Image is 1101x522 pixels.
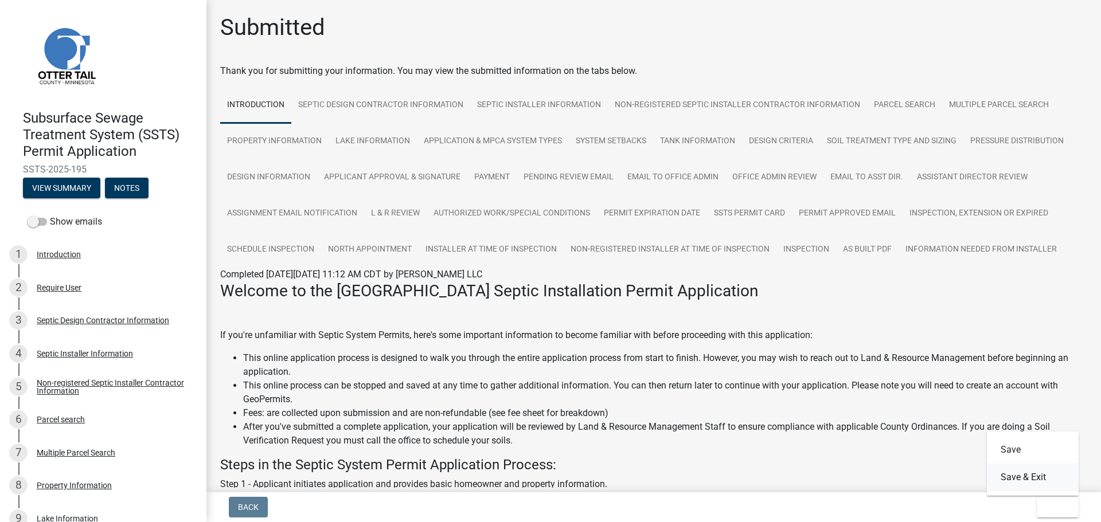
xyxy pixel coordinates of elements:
h4: Subsurface Sewage Treatment System (SSTS) Permit Application [23,110,197,159]
span: SSTS-2025-195 [23,164,183,175]
button: Exit [1037,497,1079,517]
p: If you're unfamiliar with Septic System Permits, here's some important information to become fami... [220,328,1087,342]
wm-modal-confirm: Notes [105,185,149,194]
a: Information Needed from Installer [899,231,1064,268]
div: 2 [9,278,28,297]
a: Parcel search [867,87,942,124]
h3: Welcome to the [GEOGRAPHIC_DATA] Septic Installation Permit Application [220,281,1087,301]
a: Assistant Director Review [910,159,1034,196]
a: Non-registered Septic Installer Contractor Information [608,87,867,124]
a: North Appointment [321,231,419,268]
span: Exit [1046,503,1063,512]
a: As built pdf [836,231,899,268]
a: L & R Review [364,195,427,232]
div: Septic Installer Information [37,350,133,358]
div: 6 [9,410,28,429]
div: Thank you for submitting your information. You may view the submitted information on the tabs below. [220,64,1087,78]
a: Septic Installer Information [470,87,608,124]
a: Email to Asst Dir. [823,159,910,196]
a: Applicant Approval & Signature [317,159,467,196]
a: Pressure Distribution [963,123,1071,160]
div: 5 [9,378,28,396]
a: Non-registered Installer at time of Inspection [564,231,776,268]
h4: Steps in the Septic System Permit Application Process: [220,457,1087,473]
button: Save & Exit [987,464,1079,491]
wm-modal-confirm: Summary [23,185,100,194]
a: Inspection, Extension or EXPIRED [903,195,1055,232]
a: System Setbacks [569,123,653,160]
button: Save [987,436,1079,464]
a: Application & MPCA System Types [417,123,569,160]
button: View Summary [23,178,100,198]
p: Step 1 - Applicant initiates application and provides basic homeowner and property information. [220,477,1087,491]
a: Multiple Parcel Search [942,87,1056,124]
div: Require User [37,284,81,292]
div: Septic Design Contractor Information [37,316,169,324]
a: Payment [467,159,517,196]
a: Design Information [220,159,317,196]
div: 7 [9,443,28,462]
label: Show emails [28,215,102,229]
div: Multiple Parcel Search [37,449,115,457]
div: Parcel search [37,415,85,423]
a: Tank Information [653,123,742,160]
a: Soil Treatment Type and Sizing [820,123,963,160]
a: Introduction [220,87,291,124]
div: Property Information [37,481,112,489]
div: 4 [9,344,28,363]
a: Permit Approved Email [792,195,903,232]
div: Introduction [37,250,81,258]
span: Completed [DATE][DATE] 11:12 AM CDT by [PERSON_NAME] LLC [220,269,482,280]
a: Pending review Email [517,159,620,196]
li: Fees: are collected upon submission and are non-refundable (see fee sheet for breakdown) [243,406,1087,420]
a: SSTS Permit Card [707,195,792,232]
div: 3 [9,311,28,329]
a: Permit Expiration Date [597,195,707,232]
a: Design Criteria [742,123,820,160]
button: Back [229,497,268,517]
span: Back [238,503,259,512]
div: 8 [9,476,28,494]
li: This online process can be stopped and saved at any time to gather additional information. You ca... [243,379,1087,406]
a: Inspection [776,231,836,268]
a: Lake Information [329,123,417,160]
button: Notes [105,178,149,198]
a: Schedule Inspection [220,231,321,268]
div: Non-registered Septic Installer Contractor Information [37,379,188,395]
a: Property Information [220,123,329,160]
h1: Submitted [220,14,325,41]
a: Installer at time of Inspection [419,231,564,268]
a: Assignment Email Notification [220,195,364,232]
a: Office Admin Review [725,159,823,196]
li: After you've submitted a complete application, your application will be reviewed by Land & Resour... [243,420,1087,448]
a: Authorized Work/Special Conditions [427,195,597,232]
li: This online application process is designed to walk you through the entire application process fr... [243,351,1087,379]
a: Septic Design Contractor Information [291,87,470,124]
div: 1 [9,245,28,264]
a: Email to Office Admin [620,159,725,196]
img: Otter Tail County, Minnesota [23,12,109,98]
div: Exit [987,431,1079,496]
